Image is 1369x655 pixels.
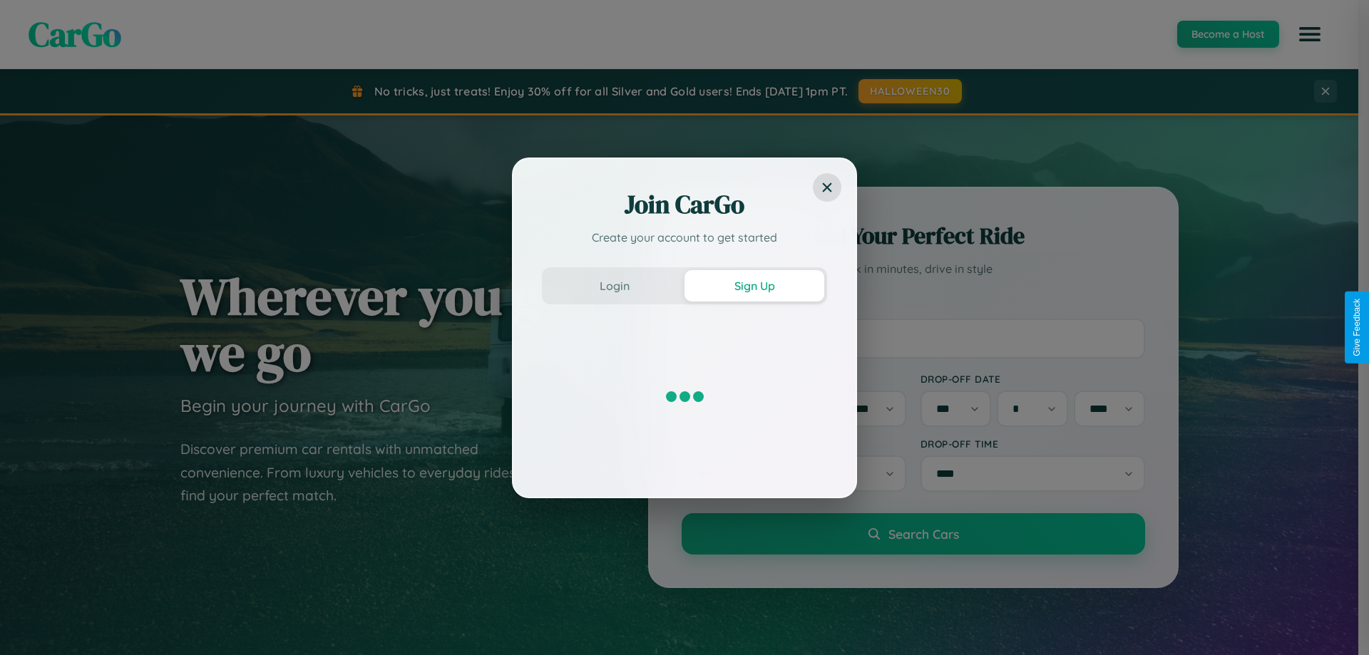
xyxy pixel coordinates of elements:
div: Give Feedback [1352,299,1362,356]
p: Create your account to get started [542,229,827,246]
iframe: Intercom live chat [14,607,48,641]
button: Login [545,270,684,301]
h2: Join CarGo [542,187,827,222]
button: Sign Up [684,270,824,301]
